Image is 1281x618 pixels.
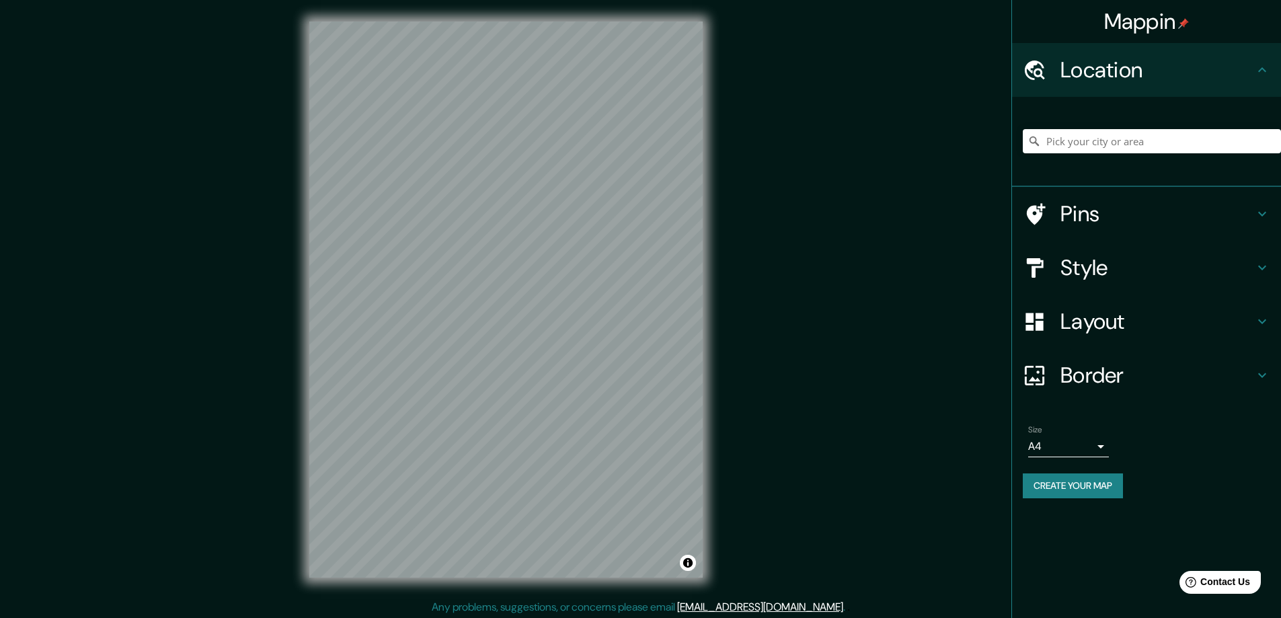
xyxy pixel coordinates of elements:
[677,600,843,614] a: [EMAIL_ADDRESS][DOMAIN_NAME]
[847,599,850,615] div: .
[309,22,703,578] canvas: Map
[1012,241,1281,295] div: Style
[1060,362,1254,389] h4: Border
[1178,18,1189,29] img: pin-icon.png
[1161,566,1266,603] iframe: Help widget launcher
[1060,200,1254,227] h4: Pins
[1012,187,1281,241] div: Pins
[1060,254,1254,281] h4: Style
[1060,308,1254,335] h4: Layout
[1028,436,1109,457] div: A4
[432,599,845,615] p: Any problems, suggestions, or concerns please email .
[1104,8,1190,35] h4: Mappin
[1023,473,1123,498] button: Create your map
[845,599,847,615] div: .
[1023,129,1281,153] input: Pick your city or area
[1028,424,1042,436] label: Size
[1012,43,1281,97] div: Location
[1060,56,1254,83] h4: Location
[680,555,696,571] button: Toggle attribution
[1012,348,1281,402] div: Border
[1012,295,1281,348] div: Layout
